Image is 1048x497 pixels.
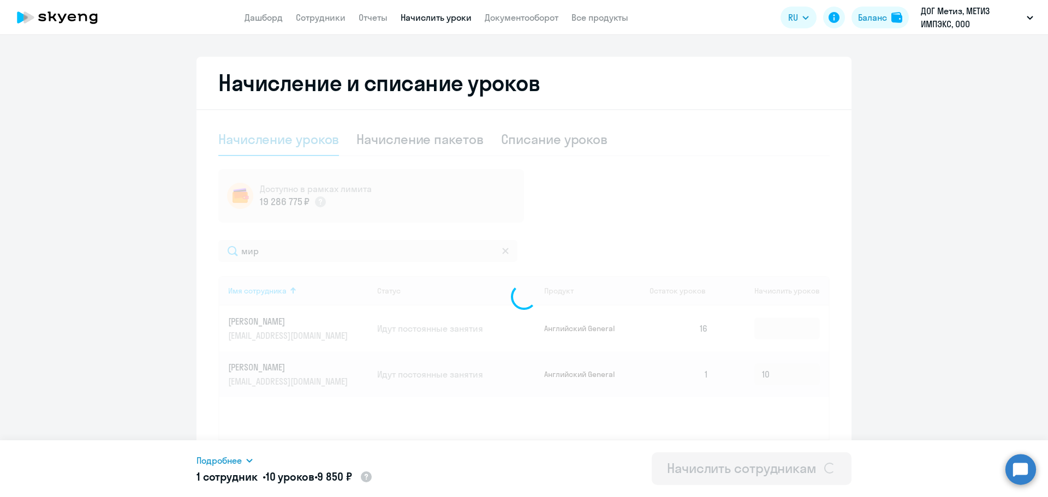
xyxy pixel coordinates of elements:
div: Начислить сотрудникам [667,459,817,477]
a: Сотрудники [296,12,346,23]
p: ДОГ Метиз, МЕТИЗ ИМПЭКС, ООО [921,4,1022,31]
h2: Начисление и списание уроков [218,70,830,96]
button: ДОГ Метиз, МЕТИЗ ИМПЭКС, ООО [915,4,1039,31]
a: Документооборот [485,12,558,23]
h5: 1 сотрудник • • [196,469,373,486]
a: Начислить уроки [401,12,472,23]
button: RU [781,7,817,28]
span: RU [788,11,798,24]
img: balance [891,12,902,23]
button: Балансbalance [851,7,909,28]
a: Дашборд [245,12,283,23]
button: Начислить сотрудникам [652,452,851,485]
div: Баланс [858,11,887,24]
span: 9 850 ₽ [317,470,352,483]
a: Отчеты [359,12,388,23]
a: Все продукты [571,12,628,23]
span: Подробнее [196,454,242,467]
span: 10 уроков [266,470,314,483]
